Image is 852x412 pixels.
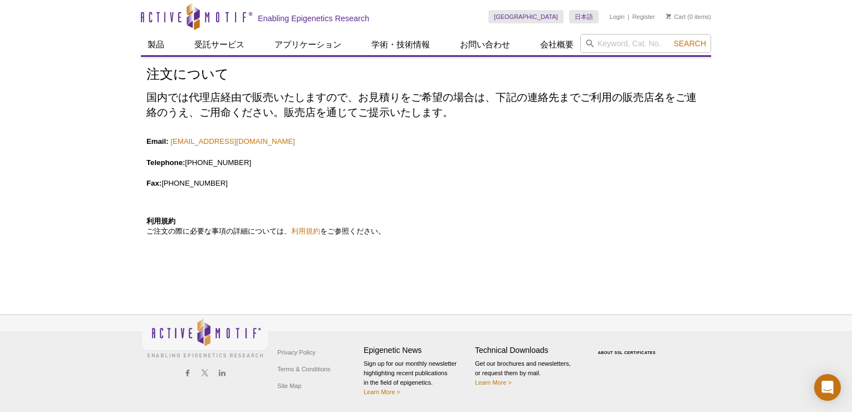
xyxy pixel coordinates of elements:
[586,335,670,359] table: Click to Verify - This site chose Symantec SSL for secure e-commerce and confidential communicati...
[188,34,251,55] a: 受託サービス
[666,13,671,19] img: Your Cart
[475,346,581,355] h4: Technical Downloads
[146,178,706,188] p: [PHONE_NUMBER]
[453,34,517,55] a: お問い合わせ
[533,34,580,55] a: 会社概要
[146,216,706,236] p: ご注文の際に必要な事項の詳細については、 をご参照ください。
[146,67,706,83] h1: 注文について
[610,13,625,21] a: Login
[580,34,711,53] input: Keyword, Cat. No.
[146,158,706,168] p: [PHONE_NUMBER]
[170,137,295,146] a: [EMAIL_ADDRESS][DOMAIN_NAME]
[569,10,599,23] a: 日本語
[141,34,171,55] a: 製品
[146,137,169,146] strong: Email:
[666,10,711,23] li: (0 items)
[146,90,706,120] h2: 国内では代理店経由で販売いたしますので、お見積りをご希望の場合は、下記の連絡先までご利用の販売店名をご連絡のうえ、ご用命ください。販売店を通じてご提示いたします。
[674,39,706,48] span: Search
[275,377,304,394] a: Site Map
[146,179,161,187] strong: Fax:
[275,344,318,361] a: Privacy Policy
[364,389,400,395] a: Learn More >
[364,346,469,355] h4: Epigenetic News
[670,38,709,49] button: Search
[475,359,581,387] p: Get our brochures and newsletters, or request them by mail.
[146,158,185,167] strong: Telephone:
[141,315,269,360] img: Active Motif,
[666,13,685,21] a: Cart
[268,34,348,55] a: アプリケーション
[275,361,333,377] a: Terms & Conditions
[475,379,512,386] a: Learn More >
[488,10,564,23] a: [GEOGRAPHIC_DATA]
[628,10,629,23] li: |
[258,13,369,23] h2: Enabling Epigenetics Research
[632,13,655,21] a: Register
[146,217,175,225] strong: 利用規約
[365,34,437,55] a: 学術・技術情報
[291,227,320,235] a: 利用規約
[364,359,469,397] p: Sign up for our monthly newsletter highlighting recent publications in the field of epigenetics.
[598,351,656,355] a: ABOUT SSL CERTIFICATES
[814,374,841,401] div: Open Intercom Messenger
